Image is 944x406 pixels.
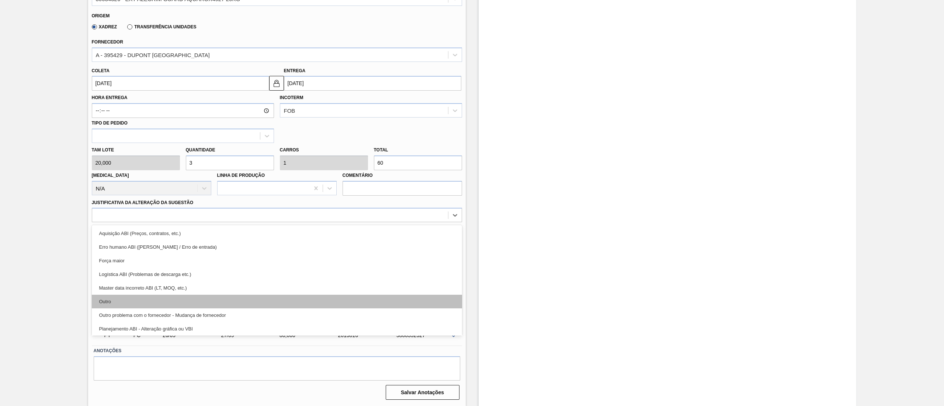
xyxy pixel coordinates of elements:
button: Salvar Anotações [386,385,459,400]
div: Erro humano ABI ([PERSON_NAME] / Erro de entrada) [92,240,462,254]
label: Xadrez [92,24,117,29]
label: Entrega [284,68,306,73]
div: Logística ABI (Problemas de descarga etc.) [92,267,462,281]
label: Carros [280,147,299,153]
label: Coleta [92,68,110,73]
label: Tam lote [92,145,180,155]
div: Master data incorreto ABI (LT, MOQ, etc.) [92,281,462,295]
label: Origem [92,13,110,18]
div: FOB [284,108,295,114]
div: Planejamento ABI - Alteração gráfica ou VBI [92,322,462,336]
label: Transferência Unidades [127,24,196,29]
label: Justificativa da Alteração da Sugestão [92,200,194,205]
label: Comentário [343,170,462,181]
div: Aquisição ABI (Preços, contratos, etc.) [92,227,462,240]
label: Hora Entrega [92,92,274,103]
div: Outro problema com o fornecedor - Mudança de fornecedor [92,308,462,322]
input: dd/mm/yyyy [284,76,461,91]
input: dd/mm/yyyy [92,76,269,91]
div: Outro [92,295,462,308]
label: Total [374,147,388,153]
label: Linha de Produção [217,173,265,178]
label: Fornecedor [92,39,123,45]
label: Observações [92,224,462,235]
div: A - 395429 - DUPONT [GEOGRAPHIC_DATA] [96,52,210,58]
label: Anotações [94,346,460,356]
label: Quantidade [186,147,215,153]
button: locked [269,76,284,91]
label: [MEDICAL_DATA] [92,173,129,178]
label: Incoterm [280,95,303,100]
img: locked [272,79,281,88]
div: Força maior [92,254,462,267]
label: Tipo de pedido [92,120,128,126]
